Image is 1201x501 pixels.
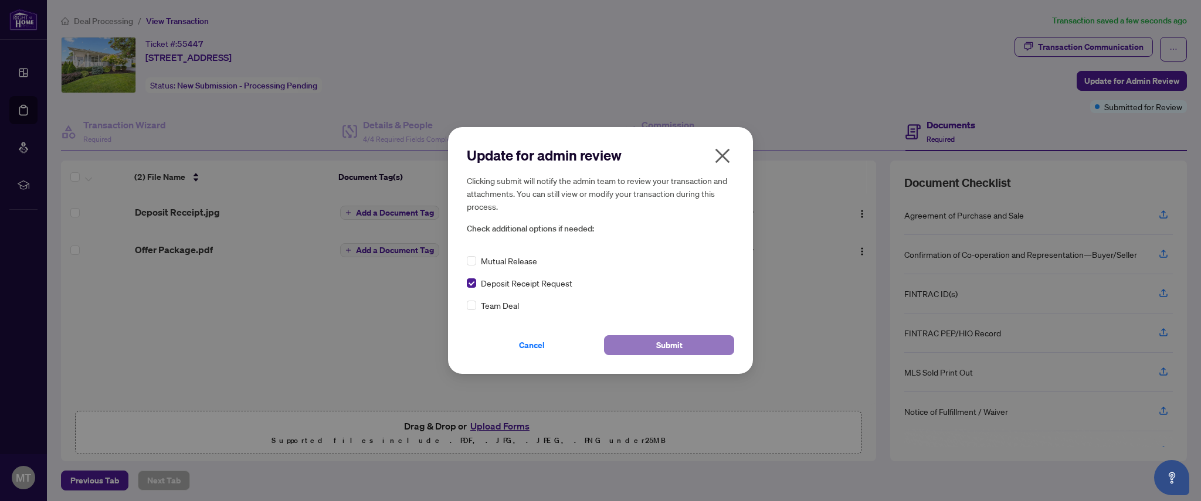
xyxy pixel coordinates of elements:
span: Team Deal [481,299,519,312]
h2: Update for admin review [467,146,734,165]
span: Mutual Release [481,254,537,267]
button: Open asap [1154,460,1189,495]
span: Deposit Receipt Request [481,277,572,289]
span: Submit [656,336,683,355]
span: Cancel [519,336,545,355]
button: Cancel [467,335,597,355]
span: close [713,146,732,165]
span: Check additional options if needed: [467,222,734,236]
button: Submit [604,335,734,355]
h5: Clicking submit will notify the admin team to review your transaction and attachments. You can st... [467,174,734,213]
